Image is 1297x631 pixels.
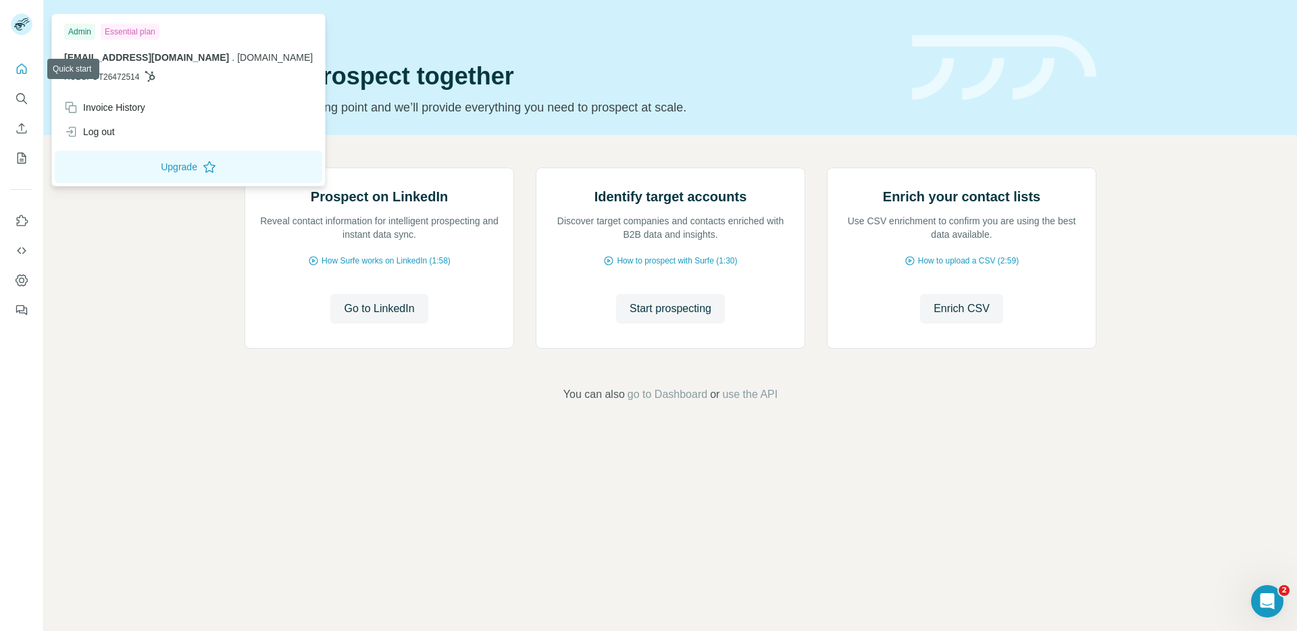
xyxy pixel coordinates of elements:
[237,52,313,63] span: [DOMAIN_NAME]
[550,214,791,241] p: Discover target companies and contacts enriched with B2B data and insights.
[245,98,896,117] p: Pick your starting point and we’ll provide everything you need to prospect at scale.
[64,24,95,40] div: Admin
[245,25,896,39] div: Quick start
[232,52,234,63] span: .
[64,101,145,114] div: Invoice History
[322,255,451,267] span: How Surfe works on LinkedIn (1:58)
[920,294,1003,324] button: Enrich CSV
[101,24,159,40] div: Essential plan
[64,125,115,138] div: Log out
[344,301,414,317] span: Go to LinkedIn
[11,298,32,322] button: Feedback
[1251,585,1283,617] iframe: Intercom live chat
[11,86,32,111] button: Search
[722,386,778,403] button: use the API
[594,187,747,206] h2: Identify target accounts
[617,255,737,267] span: How to prospect with Surfe (1:30)
[11,209,32,233] button: Use Surfe on LinkedIn
[630,301,711,317] span: Start prospecting
[330,294,428,324] button: Go to LinkedIn
[918,255,1019,267] span: How to upload a CSV (2:59)
[259,214,500,241] p: Reveal contact information for intelligent prospecting and instant data sync.
[11,146,32,170] button: My lists
[311,187,448,206] h2: Prospect on LinkedIn
[616,294,725,324] button: Start prospecting
[841,214,1082,241] p: Use CSV enrichment to confirm you are using the best data available.
[11,57,32,81] button: Quick start
[1279,585,1290,596] span: 2
[934,301,990,317] span: Enrich CSV
[563,386,625,403] span: You can also
[883,187,1040,206] h2: Enrich your contact lists
[245,63,896,90] h1: Let’s prospect together
[11,116,32,141] button: Enrich CSV
[64,71,139,83] span: HUBSPOT26472514
[11,238,32,263] button: Use Surfe API
[710,386,719,403] span: or
[11,268,32,293] button: Dashboard
[55,151,322,183] button: Upgrade
[64,52,229,63] span: [EMAIL_ADDRESS][DOMAIN_NAME]
[912,35,1096,101] img: banner
[628,386,707,403] button: go to Dashboard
